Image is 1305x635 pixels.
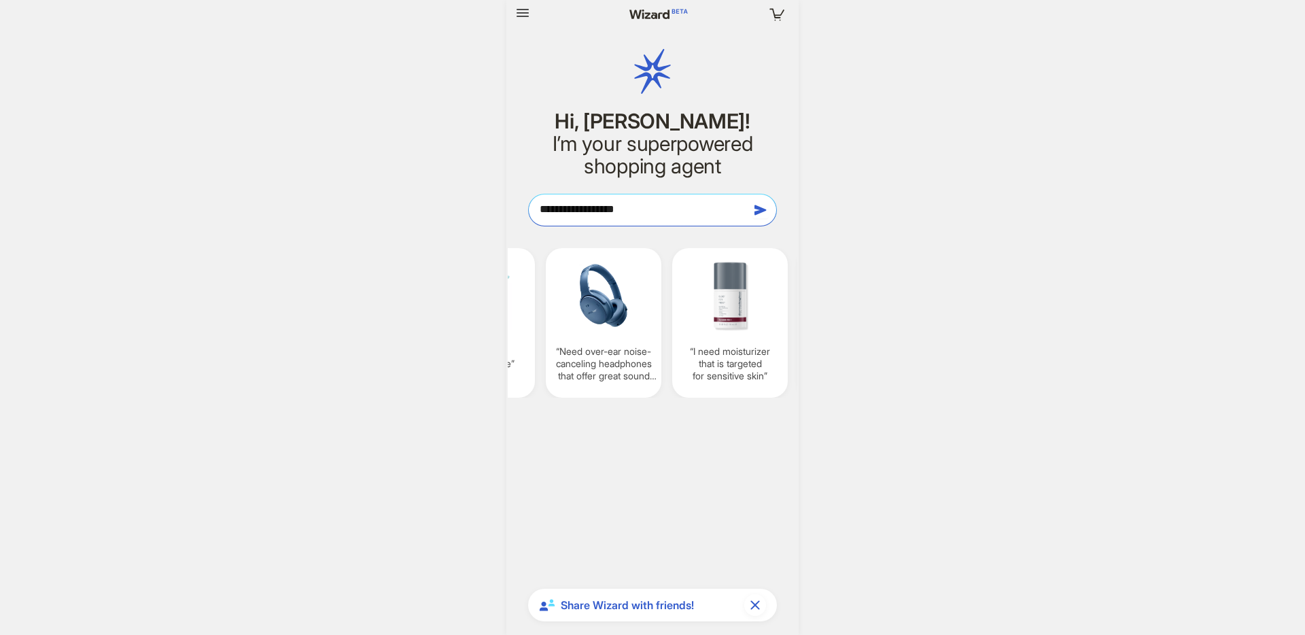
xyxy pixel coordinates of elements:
[678,256,782,334] img: I%20need%20moisturizer%20that%20is%20targeted%20for%20sensitive%20skin-81681324.png
[528,589,777,621] div: Share Wizard with friends!
[561,598,739,613] span: Share Wizard with friends!
[528,110,777,133] h1: Hi, [PERSON_NAME]!
[528,133,777,177] h2: I’m your superpowered shopping agent
[546,248,661,398] div: Need over-ear noise-canceling headphones that offer great sound quality and comfort for long use
[678,345,782,383] q: I need moisturizer that is targeted for sensitive skin
[672,248,788,398] div: I need moisturizer that is targeted for sensitive skin
[551,345,656,383] q: Need over-ear noise-canceling headphones that offer great sound quality and comfort for long use
[551,256,656,334] img: Need%20over-ear%20noise-canceling%20headphones%20that%20offer%20great%20sound%20quality%20and%20c...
